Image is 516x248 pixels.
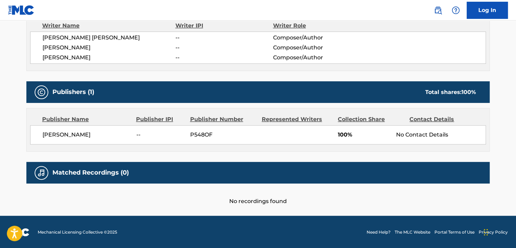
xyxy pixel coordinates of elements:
span: P548OF [190,131,257,139]
div: No Contact Details [396,131,486,139]
iframe: Chat Widget [482,215,516,248]
div: Drag [484,222,488,243]
span: [PERSON_NAME] [42,44,175,52]
span: -- [175,34,273,42]
a: Need Help? [367,229,391,235]
span: 100 % [462,89,476,95]
span: -- [136,131,185,139]
div: Writer IPI [175,22,273,30]
div: Contact Details [409,115,476,123]
div: Publisher IPI [136,115,185,123]
div: Publisher Name [42,115,131,123]
div: Help [449,3,463,17]
span: [PERSON_NAME] [PERSON_NAME] [42,34,175,42]
span: Composer/Author [273,44,361,52]
span: -- [175,44,273,52]
span: Composer/Author [273,34,361,42]
div: Represented Writers [262,115,333,123]
img: Matched Recordings [37,169,46,177]
span: [PERSON_NAME] [42,54,175,62]
img: logo [8,228,29,236]
a: Privacy Policy [479,229,508,235]
a: The MLC Website [395,229,430,235]
div: Total shares: [425,88,476,96]
img: search [434,6,442,14]
a: Log In [467,2,508,19]
h5: Publishers (1) [52,88,94,96]
img: help [452,6,460,14]
span: Composer/Author [273,54,361,62]
div: Publisher Number [190,115,256,123]
img: Publishers [37,88,46,96]
div: Writer Role [273,22,361,30]
a: Public Search [431,3,445,17]
span: -- [175,54,273,62]
h5: Matched Recordings (0) [52,169,129,177]
span: Mechanical Licensing Collective © 2025 [38,229,117,235]
div: No recordings found [26,184,490,205]
div: Writer Name [42,22,175,30]
span: [PERSON_NAME] [42,131,131,139]
span: 100% [338,131,391,139]
img: MLC Logo [8,5,35,15]
a: Portal Terms of Use [434,229,475,235]
div: Collection Share [338,115,404,123]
